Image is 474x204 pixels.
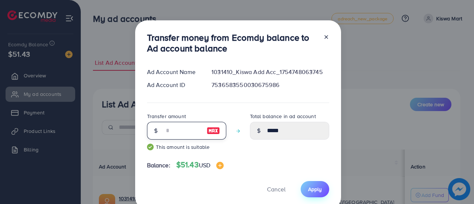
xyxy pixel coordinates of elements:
[199,161,210,169] span: USD
[258,181,295,197] button: Cancel
[147,113,186,120] label: Transfer amount
[216,162,224,169] img: image
[301,181,329,197] button: Apply
[250,113,316,120] label: Total balance in ad account
[206,81,335,89] div: 7536583550030675986
[141,81,206,89] div: Ad Account ID
[207,126,220,135] img: image
[147,143,226,151] small: This amount is suitable
[267,185,286,193] span: Cancel
[141,68,206,76] div: Ad Account Name
[147,161,170,170] span: Balance:
[206,68,335,76] div: 1031410_Kiswa Add Acc_1754748063745
[147,32,317,54] h3: Transfer money from Ecomdy balance to Ad account balance
[308,185,322,193] span: Apply
[147,144,154,150] img: guide
[176,160,224,170] h4: $51.43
